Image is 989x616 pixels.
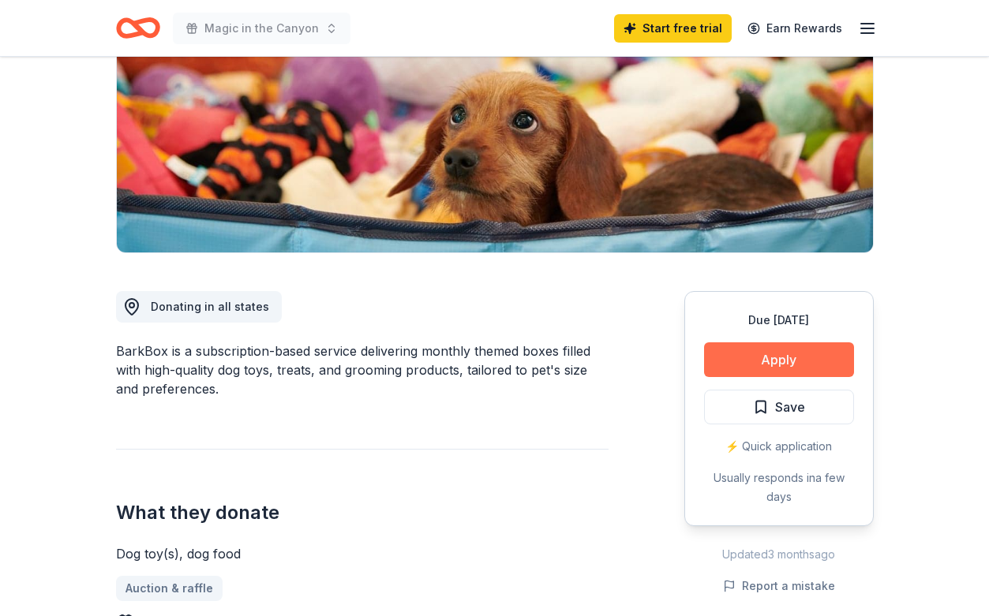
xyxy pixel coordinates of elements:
a: Earn Rewards [738,14,852,43]
button: Magic in the Canyon [173,13,350,44]
a: Start free trial [614,14,732,43]
div: BarkBox is a subscription-based service delivering monthly themed boxes filled with high-quality ... [116,342,609,398]
div: ⚡️ Quick application [704,437,854,456]
div: Updated 3 months ago [684,545,874,564]
a: Auction & raffle [116,576,223,601]
button: Report a mistake [723,577,835,595]
span: Donating in all states [151,300,269,313]
span: Magic in the Canyon [204,19,319,38]
a: Home [116,9,160,47]
h2: What they donate [116,500,609,525]
div: Dog toy(s), dog food [116,544,609,563]
button: Save [704,390,854,424]
button: Apply [704,342,854,377]
div: Due [DATE] [704,311,854,330]
div: Usually responds in a few days [704,469,854,506]
span: Save [775,397,805,417]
